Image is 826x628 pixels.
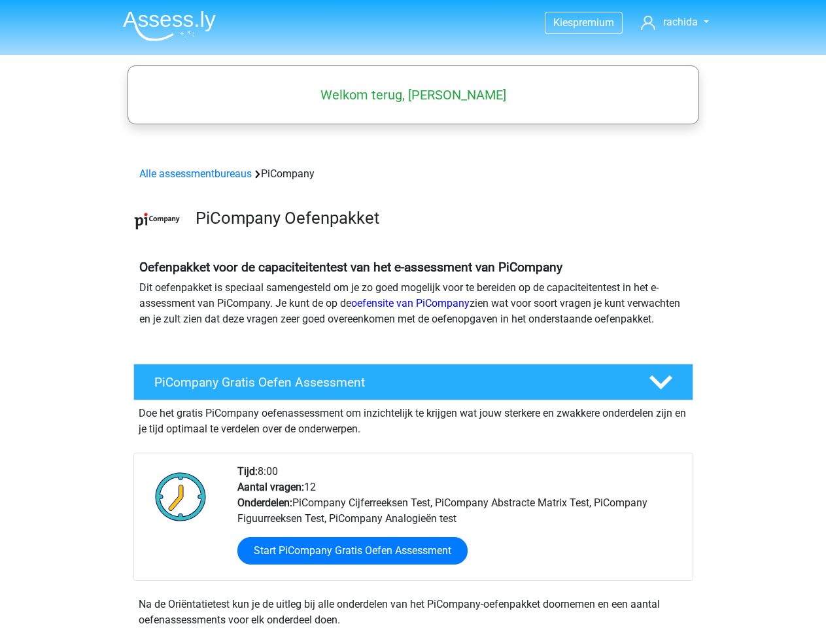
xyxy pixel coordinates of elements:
[134,198,181,244] img: picompany.png
[139,167,252,180] a: Alle assessmentbureaus
[196,208,683,228] h3: PiCompany Oefenpakket
[553,16,573,29] span: Kies
[663,16,698,28] span: rachida
[128,364,698,400] a: PiCompany Gratis Oefen Assessment
[545,14,622,31] a: Kiespremium
[154,375,628,390] h4: PiCompany Gratis Oefen Assessment
[351,297,470,309] a: oefensite van PiCompany
[139,280,687,327] p: Dit oefenpakket is speciaal samengesteld om je zo goed mogelijk voor te bereiden op de capaciteit...
[123,10,216,41] img: Assessly
[134,87,693,103] h5: Welkom terug, [PERSON_NAME]
[237,537,468,565] a: Start PiCompany Gratis Oefen Assessment
[148,464,214,529] img: Klok
[636,14,714,30] a: rachida
[573,16,614,29] span: premium
[134,166,693,182] div: PiCompany
[139,260,562,275] b: Oefenpakket voor de capaciteitentest van het e-assessment van PiCompany
[237,481,304,493] b: Aantal vragen:
[133,400,693,437] div: Doe het gratis PiCompany oefenassessment om inzichtelijk te krijgen wat jouw sterkere en zwakkere...
[228,464,692,580] div: 8:00 12 PiCompany Cijferreeksen Test, PiCompany Abstracte Matrix Test, PiCompany Figuurreeksen Te...
[237,497,292,509] b: Onderdelen:
[237,465,258,478] b: Tijd:
[133,597,693,628] div: Na de Oriëntatietest kun je de uitleg bij alle onderdelen van het PiCompany-oefenpakket doornemen...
